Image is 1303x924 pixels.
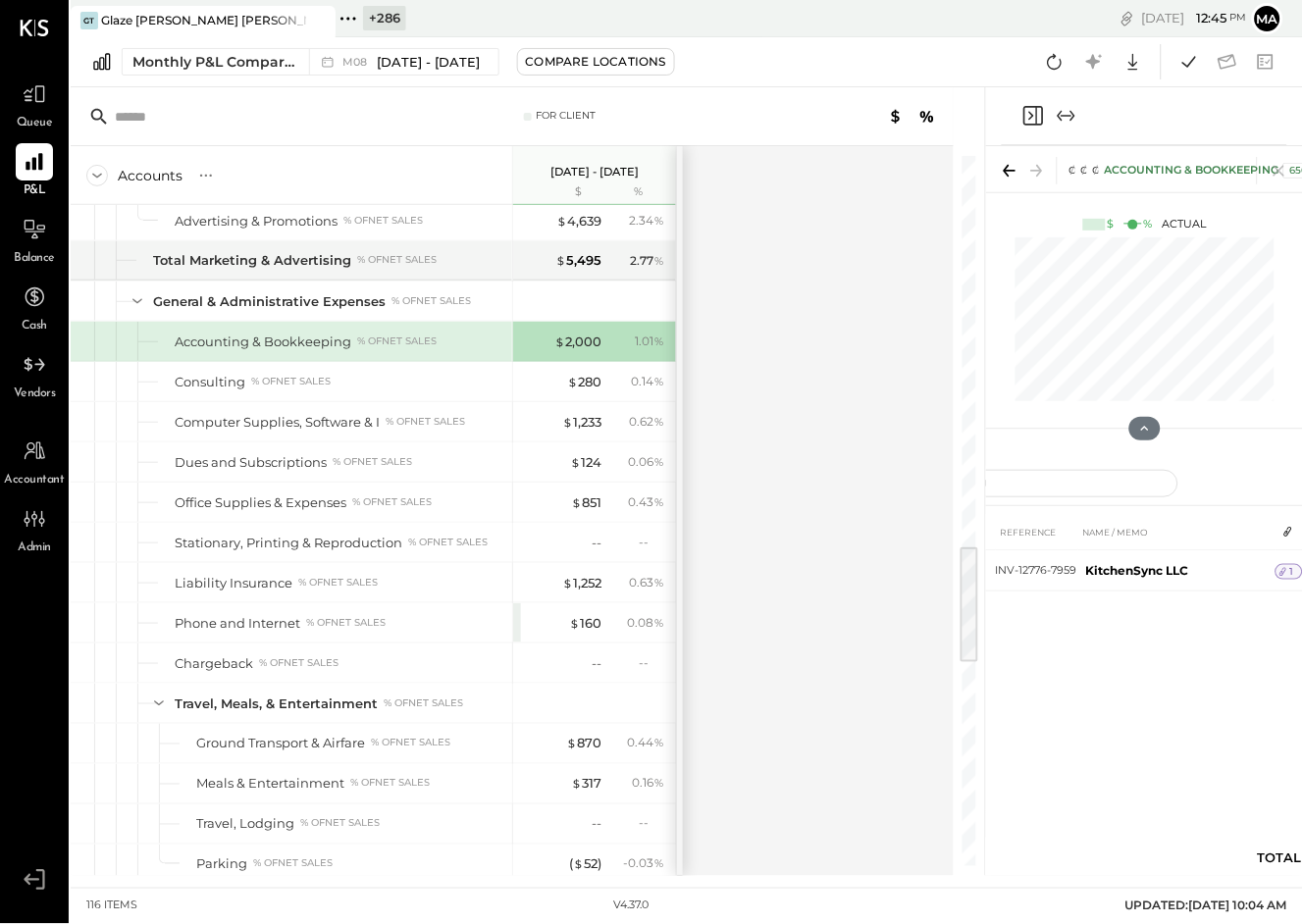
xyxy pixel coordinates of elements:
[653,212,664,228] span: %
[592,654,601,673] div: --
[378,53,481,72] span: [DATE] - [DATE]
[363,6,406,30] div: + 286
[175,534,402,552] div: Stationary, Printing & Reproduction
[196,815,294,834] div: Travel, Lodging
[101,12,306,28] div: Glaze [PERSON_NAME] [PERSON_NAME] LLC
[567,374,578,389] span: $
[573,856,584,872] span: $
[132,52,297,72] div: Monthly P&L Comparison
[1,279,68,335] a: Cash
[592,534,601,552] div: --
[24,182,46,200] span: P&L
[562,574,601,592] div: 1,252
[196,775,344,794] div: Meals & Entertainment
[1081,164,1221,177] span: CONTROLLABLE EXPENSES
[1118,8,1137,28] div: copy link
[1,76,68,132] a: Queue
[592,815,601,834] div: --
[653,614,664,630] span: %
[653,735,664,750] span: %
[627,614,664,632] div: 0.08
[408,536,488,549] div: % of NET SALES
[1252,3,1283,34] button: Ma
[14,385,56,403] span: Vendors
[1290,565,1294,579] span: 1
[251,375,331,388] div: % of NET SALES
[253,857,333,871] div: % of NET SALES
[628,453,664,471] div: 0.06
[22,318,47,335] span: Cash
[653,493,664,509] span: %
[653,453,664,469] span: %
[1,346,68,403] a: Vendors
[80,12,98,29] div: GT
[1,211,68,268] a: Balance
[333,455,412,469] div: % of NET SALES
[1,433,68,489] a: Accountant
[562,413,601,432] div: 1,233
[306,616,386,630] div: % of NET SALES
[571,775,601,794] div: 317
[566,735,601,753] div: 870
[571,776,582,792] span: $
[175,413,380,432] div: Computer Supplies, Software & I
[175,212,338,231] div: Advertising & Promotions
[569,855,601,874] div: ( 52 )
[350,777,430,791] div: % of NET SALES
[259,656,339,670] div: % of NET SALES
[175,614,300,633] div: Phone and Internet
[629,574,664,591] div: 0.63
[1,143,68,200] a: P&L
[175,694,378,713] div: Travel, Meals, & Entertainment
[386,415,465,429] div: % of NET SALES
[175,333,351,351] div: Accounting & Bookkeeping
[570,453,601,472] div: 124
[300,817,380,831] div: % of NET SALES
[357,253,437,267] div: % of NET SALES
[562,575,573,590] span: $
[196,735,365,753] div: Ground Transport & Airfare
[554,334,565,349] span: $
[653,574,664,590] span: %
[343,214,423,228] div: % of NET SALES
[18,539,51,557] span: Admin
[629,212,664,230] div: 2.34
[570,454,581,470] span: $
[567,373,601,391] div: 280
[571,493,601,512] div: 851
[298,576,378,590] div: % of NET SALES
[566,736,577,751] span: $
[1069,164,1233,177] span: OPERATING EXPENSES (EBITDA)
[1142,9,1247,27] div: [DATE]
[175,493,346,512] div: Office Supplies & Expenses
[86,898,137,914] div: 116 items
[555,251,601,270] div: 5,495
[196,855,247,874] div: Parking
[1055,104,1078,128] button: Expand panel (e)
[391,294,471,308] div: % of NET SALES
[1086,563,1189,578] b: KitchenSync LLC
[17,115,53,132] span: Queue
[614,898,650,914] div: v 4.37.0
[523,184,601,200] div: $
[1,500,68,557] a: Admin
[175,453,327,472] div: Dues and Subscriptions
[569,615,580,631] span: $
[635,333,664,350] div: 1.01
[629,413,664,431] div: 0.62
[1021,104,1045,128] button: Close panel
[1078,514,1276,550] th: NAME / MEMO
[630,252,664,270] div: 2.77
[653,373,664,388] span: %
[118,166,182,185] div: Accounts
[627,735,664,752] div: 0.44
[352,495,432,509] div: % of NET SALES
[554,333,601,351] div: 2,000
[1108,217,1115,232] div: $
[175,654,253,673] div: Chargeback
[175,373,245,391] div: Consulting
[153,292,386,311] div: General & Administrative Expenses
[550,165,639,179] p: [DATE] - [DATE]
[653,333,664,348] span: %
[536,109,596,123] div: For Client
